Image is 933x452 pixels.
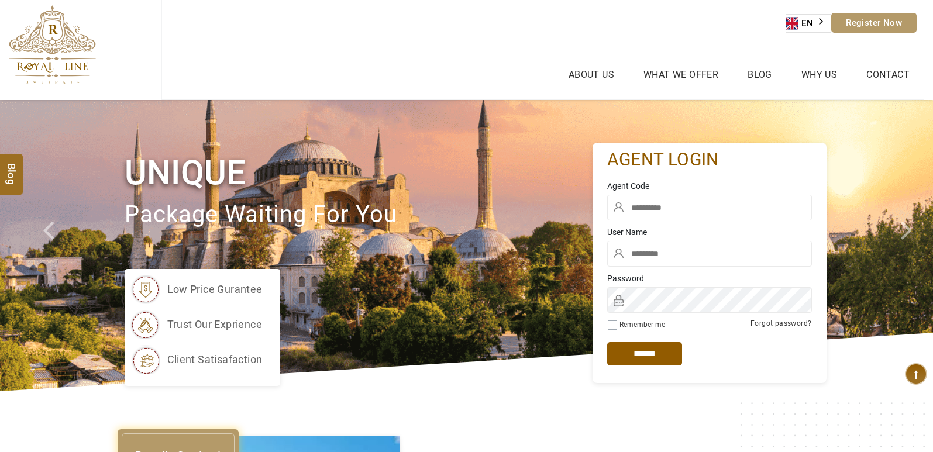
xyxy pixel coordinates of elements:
[607,226,812,238] label: User Name
[607,272,812,284] label: Password
[750,319,811,327] a: Forgot password?
[125,151,593,195] h1: Unique
[619,320,665,329] label: Remember me
[831,13,917,33] a: Register Now
[4,163,19,173] span: Blog
[886,100,933,391] a: Check next image
[798,66,840,83] a: Why Us
[786,14,831,33] aside: Language selected: English
[28,100,75,391] a: Check next prev
[130,275,263,304] li: low price gurantee
[130,345,263,374] li: client satisafaction
[125,195,593,234] p: package waiting for you
[863,66,913,83] a: Contact
[607,180,812,192] label: Agent Code
[607,149,812,171] h2: agent login
[566,66,617,83] a: About Us
[9,5,96,84] img: The Royal Line Holidays
[130,310,263,339] li: trust our exprience
[786,15,831,32] a: EN
[786,14,831,33] div: Language
[641,66,721,83] a: What we Offer
[745,66,775,83] a: Blog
